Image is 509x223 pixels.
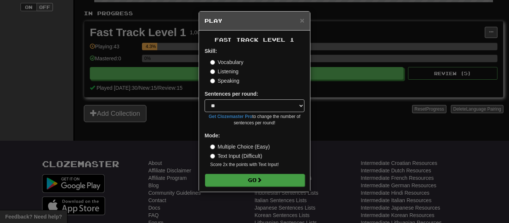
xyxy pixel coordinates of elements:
[205,17,304,25] h5: Play
[210,79,215,83] input: Speaking
[210,58,243,66] label: Vocabulary
[205,174,305,187] button: Go
[210,144,215,149] input: Multiple Choice (Easy)
[210,154,215,159] input: Text Input (Difficult)
[300,16,304,24] button: Close
[205,133,220,138] strong: Mode:
[210,152,262,160] label: Text Input (Difficult)
[205,90,258,98] label: Sentences per round:
[209,114,252,119] a: Get Clozemaster Pro
[210,143,270,150] label: Multiple Choice (Easy)
[205,114,304,126] small: to change the number of sentences per round!
[210,68,238,75] label: Listening
[210,69,215,74] input: Listening
[210,162,304,168] small: Score 2x the points with Text Input !
[210,60,215,65] input: Vocabulary
[215,36,294,43] span: Fast Track Level 1
[205,48,217,54] strong: Skill:
[300,16,304,25] span: ×
[210,77,239,85] label: Speaking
